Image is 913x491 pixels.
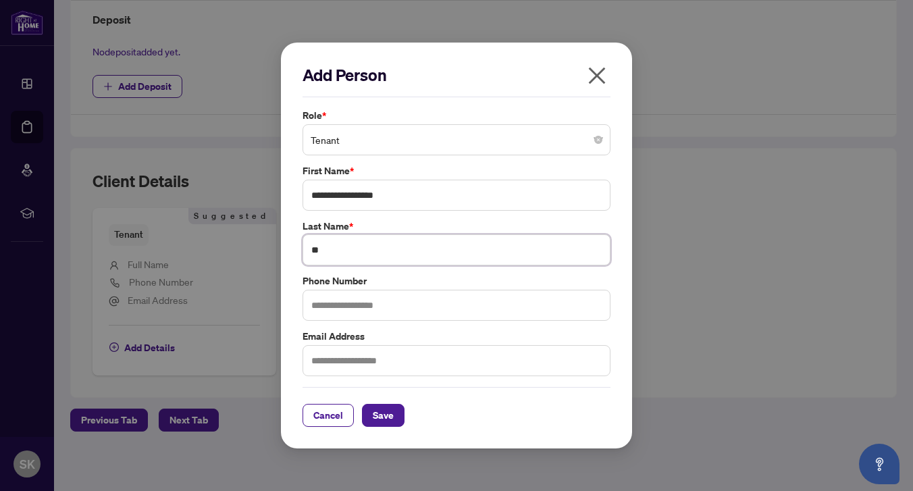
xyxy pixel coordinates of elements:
[373,405,394,426] span: Save
[303,219,610,234] label: Last Name
[303,163,610,178] label: First Name
[311,127,602,153] span: Tenant
[303,404,354,427] button: Cancel
[303,274,610,288] label: Phone Number
[303,329,610,344] label: Email Address
[303,64,610,86] h2: Add Person
[362,404,405,427] button: Save
[859,444,899,484] button: Open asap
[313,405,343,426] span: Cancel
[303,108,610,123] label: Role
[594,136,602,144] span: close-circle
[586,65,608,86] span: close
